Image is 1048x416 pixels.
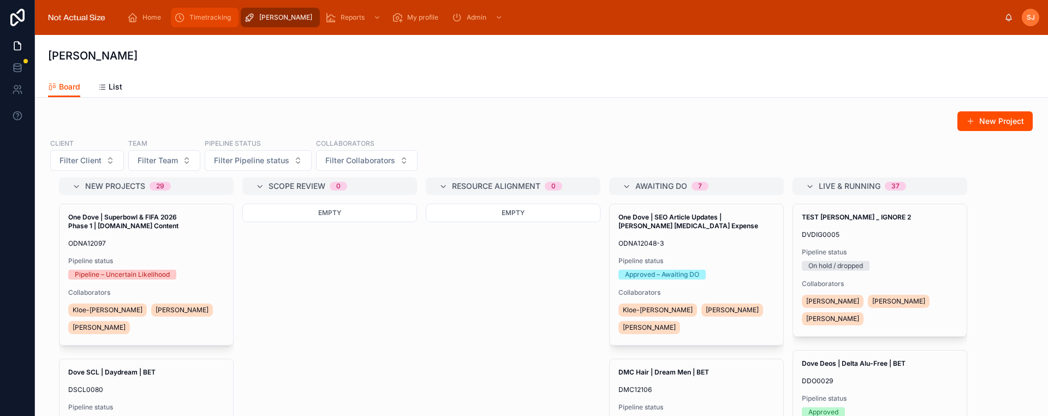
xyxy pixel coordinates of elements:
span: [PERSON_NAME] [259,13,312,22]
span: [PERSON_NAME] [623,323,676,332]
span: Filter Collaborators [325,155,395,166]
strong: Dove Deos | Delta Alu-Free | BET [802,359,906,367]
span: SJ [1027,13,1035,22]
span: DSCL0080 [68,385,224,394]
div: On hold / dropped [808,261,863,271]
button: Select Button [205,150,312,171]
button: New Project [957,111,1033,131]
span: DMC12106 [618,385,775,394]
label: Pipeline status [205,138,261,148]
span: [PERSON_NAME] [73,323,126,332]
strong: DMC Hair | Dream Men | BET [618,368,709,376]
a: List [98,77,122,99]
span: [PERSON_NAME] [706,306,759,314]
a: [PERSON_NAME] [241,8,320,27]
span: Pipeline status [68,257,224,265]
span: ODNA12048-3 [618,239,775,248]
span: Empty [502,209,525,217]
span: Resource alignment [452,181,540,192]
span: [PERSON_NAME] [156,306,209,314]
span: Awaiting DO [635,181,687,192]
span: List [109,81,122,92]
span: Empty [318,209,341,217]
span: Pipeline status [618,403,775,412]
div: Pipeline – Uncertain Likelihood [75,270,170,280]
button: Select Button [316,150,418,171]
a: Admin [448,8,508,27]
strong: Dove SCL | Daydream | BET [68,368,156,376]
div: Approved – Awaiting DO [625,270,699,280]
span: Filter Pipeline status [214,155,289,166]
span: [PERSON_NAME] [806,297,859,306]
span: Scope review [269,181,325,192]
label: Team [128,138,147,148]
span: DVDIG0005 [802,230,958,239]
div: 0 [336,182,341,191]
span: Kloe-[PERSON_NAME] [623,306,693,314]
strong: TEST [PERSON_NAME] _ IGNORE 2 [802,213,911,221]
a: Board [48,77,80,98]
a: One Dove | Superbowl & FIFA 2026 Phase 1 | [DOMAIN_NAME] ContentODNA12097Pipeline statusPipeline ... [59,204,234,346]
div: 29 [156,182,164,191]
span: DDO0029 [802,377,958,385]
a: TEST [PERSON_NAME] _ IGNORE 2DVDIG0005Pipeline statusOn hold / droppedCollaborators[PERSON_NAME][... [793,204,967,337]
a: My profile [389,8,446,27]
strong: One Dove | SEO Article Updates | [PERSON_NAME] [MEDICAL_DATA] Expense [618,213,758,230]
strong: One Dove | Superbowl & FIFA 2026 Phase 1 | [DOMAIN_NAME] Content [68,213,178,230]
span: Pipeline status [802,394,958,403]
span: New projects [85,181,145,192]
span: My profile [407,13,438,22]
span: Pipeline status [802,248,958,257]
span: Collaborators [68,288,224,297]
h1: [PERSON_NAME] [48,48,138,63]
div: 7 [698,182,702,191]
span: Board [59,81,80,92]
a: TImetracking [171,8,239,27]
button: Select Button [50,150,124,171]
span: Filter Team [138,155,178,166]
span: Collaborators [802,280,958,288]
span: TImetracking [189,13,231,22]
span: Pipeline status [618,257,775,265]
span: Home [142,13,161,22]
div: 0 [551,182,556,191]
a: One Dove | SEO Article Updates | [PERSON_NAME] [MEDICAL_DATA] ExpenseODNA12048-3Pipeline statusAp... [609,204,784,346]
a: Reports [322,8,386,27]
span: Reports [341,13,365,22]
span: Admin [467,13,486,22]
span: Live & running [819,181,880,192]
img: App logo [44,9,110,26]
span: [PERSON_NAME] [872,297,925,306]
button: Select Button [128,150,200,171]
label: Client [50,138,74,148]
span: [PERSON_NAME] [806,314,859,323]
span: Collaborators [618,288,775,297]
span: Kloe-[PERSON_NAME] [73,306,142,314]
span: ODNA12097 [68,239,224,248]
span: Filter Client [59,155,102,166]
label: Collaborators [316,138,374,148]
a: Home [124,8,169,27]
span: Pipeline status [68,403,224,412]
div: scrollable content [118,5,1004,29]
div: 37 [891,182,900,191]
